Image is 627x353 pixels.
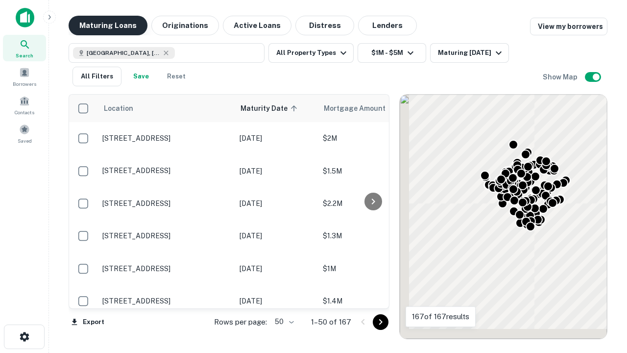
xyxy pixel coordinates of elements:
div: 0 0 [400,95,607,339]
button: Lenders [358,16,417,35]
button: All Property Types [268,43,354,63]
span: Maturity Date [241,102,300,114]
p: $1.4M [323,296,421,306]
p: 1–50 of 167 [311,316,351,328]
p: $2M [323,133,421,144]
p: [STREET_ADDRESS] [102,199,230,208]
th: Maturity Date [235,95,318,122]
button: Save your search to get updates of matches that match your search criteria. [125,67,157,86]
p: [STREET_ADDRESS] [102,264,230,273]
p: [DATE] [240,133,313,144]
span: Location [103,102,133,114]
p: Rows per page: [214,316,267,328]
button: Originations [151,16,219,35]
button: All Filters [72,67,121,86]
span: Contacts [15,108,34,116]
span: Mortgage Amount [324,102,398,114]
button: Maturing Loans [69,16,147,35]
div: 50 [271,315,295,329]
iframe: Chat Widget [578,275,627,322]
p: [DATE] [240,296,313,306]
a: Contacts [3,92,46,118]
p: $1M [323,263,421,274]
p: [STREET_ADDRESS] [102,231,230,240]
p: [DATE] [240,166,313,176]
p: $2.2M [323,198,421,209]
p: $1.5M [323,166,421,176]
button: $1M - $5M [358,43,426,63]
div: Maturing [DATE] [438,47,505,59]
p: [DATE] [240,263,313,274]
h6: Show Map [543,72,579,82]
span: [GEOGRAPHIC_DATA], [GEOGRAPHIC_DATA], [GEOGRAPHIC_DATA] [87,49,160,57]
th: Location [97,95,235,122]
button: Go to next page [373,314,388,330]
button: Export [69,315,107,329]
p: [STREET_ADDRESS] [102,297,230,305]
a: Saved [3,120,46,147]
a: Search [3,35,46,61]
span: Search [16,51,33,59]
button: Reset [161,67,192,86]
a: View my borrowers [530,18,607,35]
p: [DATE] [240,230,313,241]
button: Distress [295,16,354,35]
span: Saved [18,137,32,145]
button: Active Loans [223,16,291,35]
p: [STREET_ADDRESS] [102,166,230,175]
p: [STREET_ADDRESS] [102,134,230,143]
th: Mortgage Amount [318,95,426,122]
img: capitalize-icon.png [16,8,34,27]
button: [GEOGRAPHIC_DATA], [GEOGRAPHIC_DATA], [GEOGRAPHIC_DATA] [69,43,265,63]
p: $1.3M [323,230,421,241]
span: Borrowers [13,80,36,88]
p: [DATE] [240,198,313,209]
button: Maturing [DATE] [430,43,509,63]
a: Borrowers [3,63,46,90]
p: 167 of 167 results [412,311,469,323]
